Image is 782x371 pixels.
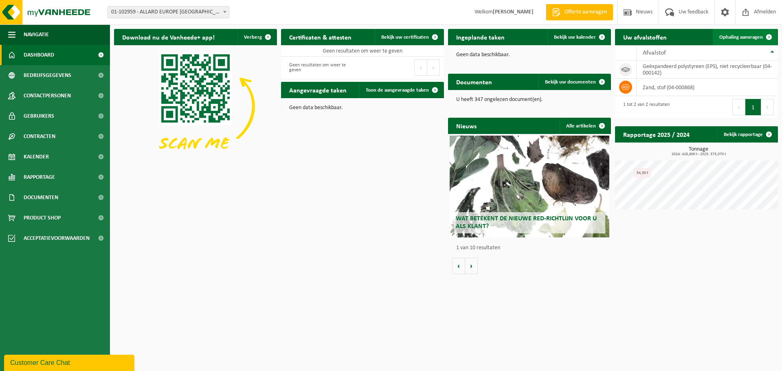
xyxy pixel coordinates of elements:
button: Volgende [465,258,478,274]
a: Wat betekent de nieuwe RED-richtlijn voor u als klant? [450,136,609,237]
button: 1 [745,99,761,115]
a: Bekijk uw kalender [547,29,610,45]
span: Contactpersonen [24,86,71,106]
h2: Ingeplande taken [448,29,513,45]
td: Geen resultaten om weer te geven [281,45,444,57]
span: Bedrijfsgegevens [24,65,71,86]
h2: Documenten [448,74,500,90]
span: Toon de aangevraagde taken [366,88,429,93]
a: Bekijk uw documenten [538,74,610,90]
div: 54,50 t [634,169,650,178]
span: Product Shop [24,208,61,228]
h2: Certificaten & attesten [281,29,360,45]
a: Alle artikelen [560,118,610,134]
iframe: chat widget [4,353,136,371]
button: Verberg [237,29,276,45]
p: Geen data beschikbaar. [456,52,603,58]
button: Previous [414,59,427,76]
div: Geen resultaten om weer te geven [285,59,358,77]
span: Afvalstof [643,50,666,56]
span: 01-102959 - ALLARD EUROPE NV - TURNHOUT [108,6,229,18]
span: Gebruikers [24,106,54,126]
button: Previous [732,99,745,115]
span: Bekijk uw certificaten [381,35,429,40]
p: U heeft 347 ongelezen document(en). [456,97,603,103]
td: zand, stof (04-000868) [637,79,778,96]
h2: Nieuws [448,118,485,134]
span: Ophaling aanvragen [719,35,763,40]
h3: Tonnage [619,147,778,156]
strong: [PERSON_NAME] [493,9,534,15]
button: Next [761,99,774,115]
span: Wat betekent de nieuwe RED-richtlijn voor u als klant? [456,215,597,230]
span: Acceptatievoorwaarden [24,228,90,248]
span: Dashboard [24,45,54,65]
span: Offerte aanvragen [562,8,609,16]
span: Kalender [24,147,49,167]
div: 1 tot 2 van 2 resultaten [619,98,670,116]
span: Navigatie [24,24,49,45]
p: Geen data beschikbaar. [289,105,436,111]
span: Verberg [244,35,262,40]
span: 01-102959 - ALLARD EUROPE NV - TURNHOUT [108,7,229,18]
span: Bekijk uw kalender [554,35,596,40]
h2: Aangevraagde taken [281,82,355,98]
button: Next [427,59,440,76]
span: Contracten [24,126,55,147]
button: Vorige [452,258,465,274]
span: Bekijk uw documenten [545,79,596,85]
p: 1 van 10 resultaten [456,245,607,251]
a: Bekijk rapportage [717,126,777,143]
h2: Rapportage 2025 / 2024 [615,126,698,142]
td: geëxpandeerd polystyreen (EPS), niet recycleerbaar (04-000142) [637,61,778,79]
span: Documenten [24,187,58,208]
a: Bekijk uw certificaten [375,29,443,45]
a: Toon de aangevraagde taken [359,82,443,98]
a: Offerte aanvragen [546,4,613,20]
span: 2024: 429,800 t - 2025: 373,070 t [619,152,778,156]
img: Download de VHEPlus App [114,45,277,167]
a: Ophaling aanvragen [713,29,777,45]
h2: Uw afvalstoffen [615,29,675,45]
h2: Download nu de Vanheede+ app! [114,29,223,45]
span: Rapportage [24,167,55,187]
